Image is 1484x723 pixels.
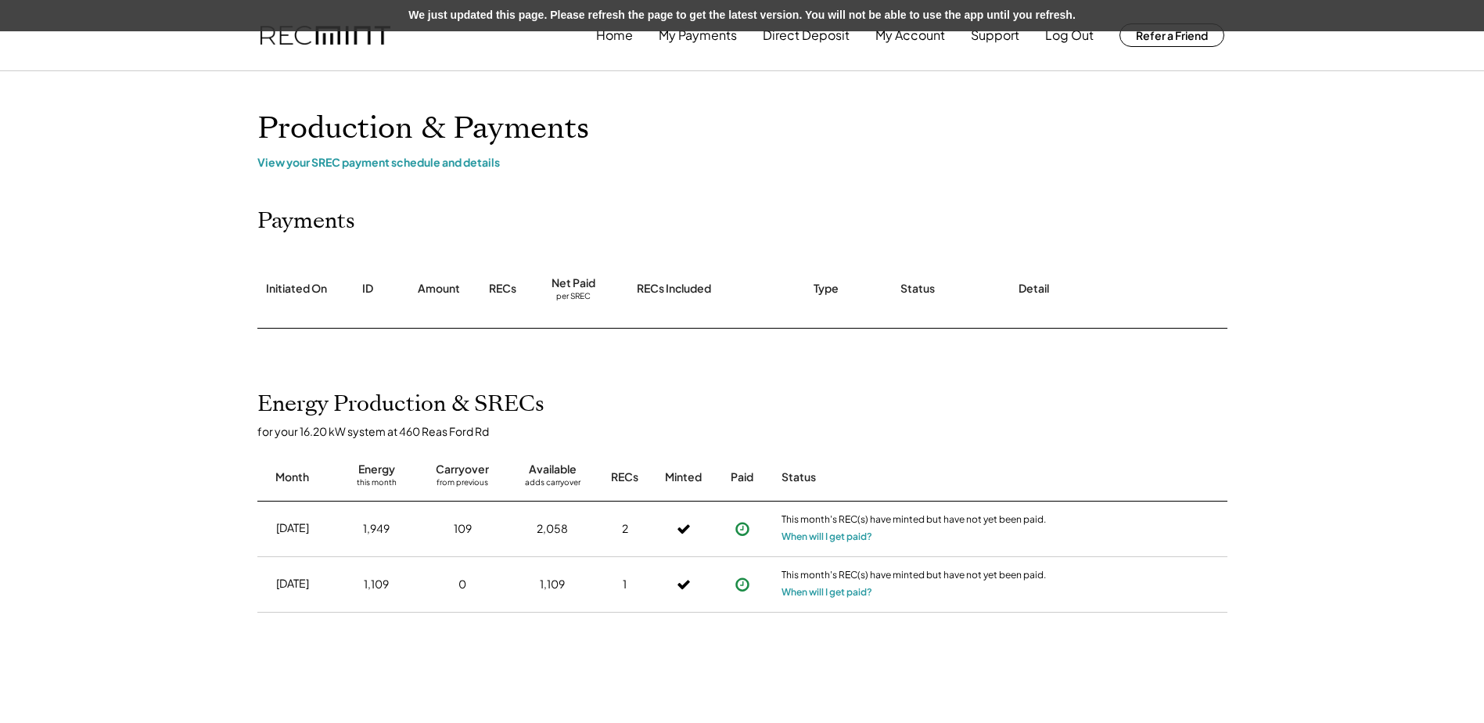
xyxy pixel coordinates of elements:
div: 2,058 [537,521,568,537]
h2: Payments [257,208,355,235]
div: Available [529,462,577,477]
button: Home [596,20,633,51]
div: Carryover [436,462,489,477]
div: Initiated On [266,281,327,297]
div: View your SREC payment schedule and details [257,155,1227,169]
div: 0 [458,577,466,592]
div: [DATE] [276,576,309,592]
div: 1,949 [363,521,390,537]
div: Minted [665,469,702,485]
div: Status [782,469,1047,485]
div: Status [900,281,935,297]
div: RECs [489,281,516,297]
div: for your 16.20 kW system at 460 Reas Ford Rd [257,424,1243,438]
div: This month's REC(s) have minted but have not yet been paid. [782,513,1047,529]
button: My Account [875,20,945,51]
div: Net Paid [552,275,595,291]
div: 2 [622,521,628,537]
div: This month's REC(s) have minted but have not yet been paid. [782,569,1047,585]
button: When will I get paid? [782,529,872,545]
button: Payment approved, but not yet initiated. [731,517,754,541]
div: RECs Included [637,281,711,297]
div: adds carryover [525,477,580,493]
img: recmint-logotype%403x.png [261,26,390,45]
div: Detail [1019,281,1049,297]
div: 1,109 [364,577,389,592]
div: Month [275,469,309,485]
div: from previous [437,477,488,493]
div: RECs [611,469,638,485]
div: 1,109 [540,577,565,592]
div: Type [814,281,839,297]
button: My Payments [659,20,737,51]
button: Payment approved, but not yet initiated. [731,573,754,596]
button: Refer a Friend [1119,23,1224,47]
div: Amount [418,281,460,297]
div: ID [362,281,373,297]
div: Energy [358,462,395,477]
h1: Production & Payments [257,110,1227,147]
h2: Energy Production & SRECs [257,391,544,418]
div: this month [357,477,397,493]
div: [DATE] [276,520,309,536]
button: Direct Deposit [763,20,850,51]
div: per SREC [556,291,591,303]
div: 109 [454,521,472,537]
button: When will I get paid? [782,585,872,600]
button: Log Out [1045,20,1094,51]
button: Support [971,20,1019,51]
div: Paid [731,469,753,485]
div: 1 [623,577,627,592]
